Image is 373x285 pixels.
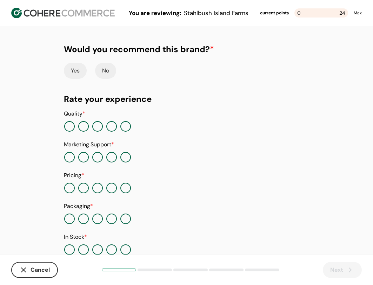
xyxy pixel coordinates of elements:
[64,141,114,148] label: Marketing Support
[11,8,115,18] img: Cohere Logo
[260,10,289,16] div: current points
[64,202,93,210] label: Packaging
[339,8,345,18] span: 24
[354,10,362,16] div: Max
[64,172,84,179] label: Pricing
[64,233,87,241] label: In Stock
[95,63,116,79] button: No
[184,9,248,17] span: Stahlbush Island Farms
[64,43,214,56] div: Would you recommend this brand?
[129,9,181,17] span: You are reviewing:
[297,10,301,16] span: 0
[64,93,309,105] div: Rate your experience
[11,262,58,278] button: Cancel
[323,262,362,278] button: Next
[64,110,85,117] label: Quality
[64,63,87,79] button: Yes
